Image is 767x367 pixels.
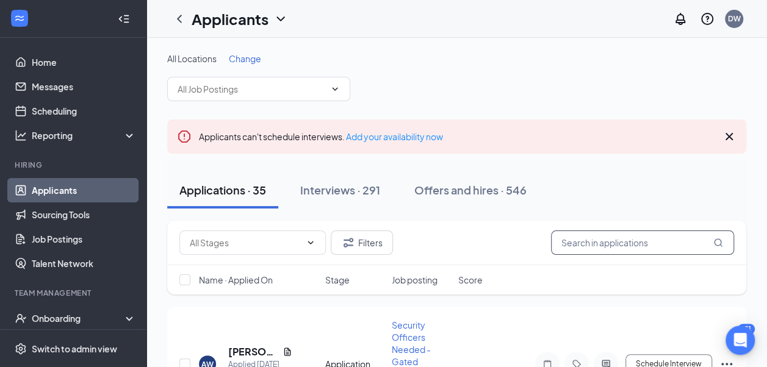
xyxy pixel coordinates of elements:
[346,131,443,142] a: Add your availability now
[392,274,438,286] span: Job posting
[341,235,356,250] svg: Filter
[118,13,130,25] svg: Collapse
[32,227,136,251] a: Job Postings
[32,99,136,123] a: Scheduling
[172,12,187,26] svg: ChevronLeft
[13,12,26,24] svg: WorkstreamLogo
[15,343,27,355] svg: Settings
[726,326,755,355] div: Open Intercom Messenger
[192,9,268,29] h1: Applicants
[458,274,483,286] span: Score
[325,274,350,286] span: Stage
[177,129,192,144] svg: Error
[283,347,292,357] svg: Document
[15,312,27,324] svg: UserCheck
[673,12,688,26] svg: Notifications
[32,202,136,227] a: Sourcing Tools
[199,131,443,142] span: Applicants can't schedule interviews.
[300,182,380,198] div: Interviews · 291
[229,53,261,64] span: Change
[15,160,134,170] div: Hiring
[32,178,136,202] a: Applicants
[738,324,755,334] div: 171
[167,53,217,64] span: All Locations
[32,251,136,276] a: Talent Network
[273,12,288,26] svg: ChevronDown
[551,230,734,255] input: Search in applications
[32,74,136,99] a: Messages
[32,343,117,355] div: Switch to admin view
[722,129,736,144] svg: Cross
[728,13,741,24] div: DW
[414,182,527,198] div: Offers and hires · 546
[306,238,315,248] svg: ChevronDown
[179,182,266,198] div: Applications · 35
[331,230,393,255] button: Filter Filters
[199,274,273,286] span: Name · Applied On
[32,129,137,141] div: Reporting
[32,312,126,324] div: Onboarding
[190,236,301,249] input: All Stages
[32,50,136,74] a: Home
[713,238,723,248] svg: MagnifyingGlass
[330,84,340,94] svg: ChevronDown
[228,345,278,358] h5: [PERSON_NAME][US_STATE]
[700,12,715,26] svg: QuestionInfo
[178,82,325,96] input: All Job Postings
[15,129,27,141] svg: Analysis
[15,288,134,298] div: Team Management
